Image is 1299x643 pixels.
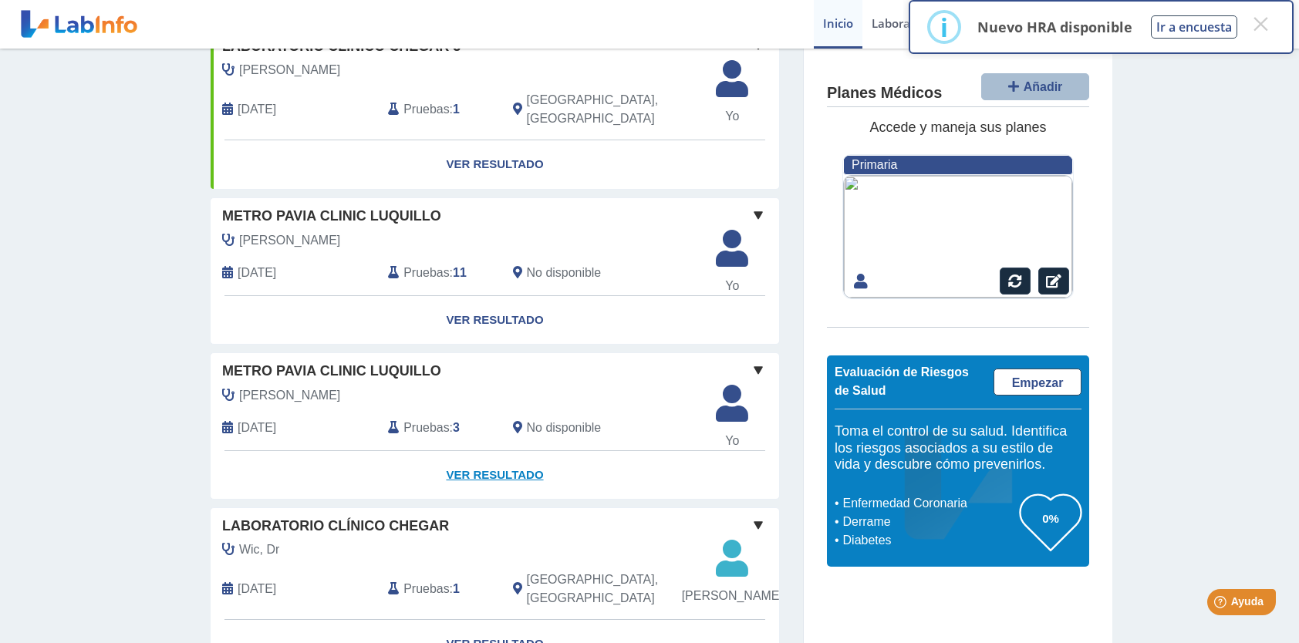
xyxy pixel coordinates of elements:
[1024,80,1063,93] span: Añadir
[453,103,460,116] b: 1
[1020,509,1081,528] h3: 0%
[211,451,779,500] a: Ver Resultado
[527,91,697,128] span: Rio Grande, PR
[838,494,1020,513] li: Enfermedad Coronaria
[376,263,501,284] div: :
[239,61,340,79] span: Llorens, Amaury
[239,231,340,250] span: Diaz, Omar
[527,571,697,608] span: Rio Grande, PR
[1162,583,1282,626] iframe: Help widget launcher
[852,158,897,171] span: Primaria
[403,580,449,598] span: Pruebas
[239,540,279,559] span: Wic, Dr
[403,264,449,282] span: Pruebas
[527,419,602,437] span: No disponible
[827,84,942,103] h4: Planes Médicos
[376,418,501,439] div: :
[376,91,501,128] div: :
[838,513,1020,531] li: Derrame
[453,266,467,279] b: 11
[238,264,276,282] span: 2025-09-24
[1247,10,1274,38] button: Close this dialog
[1151,15,1237,39] button: Ir a encuesta
[238,100,276,119] span: 2022-02-24
[981,73,1089,100] button: Añadir
[835,423,1081,473] h5: Toma el control de su salud. Identifica los riesgos asociados a su estilo de vida y descubre cómo...
[222,361,441,382] span: Metro Pavia Clinic Luquillo
[707,107,757,126] span: Yo
[707,277,757,295] span: Yo
[222,206,441,227] span: Metro Pavia Clinic Luquillo
[238,419,276,437] span: 2025-09-23
[239,386,340,405] span: Diaz, Omar
[940,13,948,41] div: i
[403,419,449,437] span: Pruebas
[453,582,460,595] b: 1
[682,587,783,605] span: [PERSON_NAME]
[707,432,757,450] span: Yo
[869,120,1046,135] span: Accede y maneja sus planes
[376,571,501,608] div: :
[1012,376,1064,389] span: Empezar
[527,264,602,282] span: No disponible
[835,365,969,397] span: Evaluación de Riesgos de Salud
[211,296,779,345] a: Ver Resultado
[403,100,449,119] span: Pruebas
[238,580,276,598] span: 2025-02-12
[994,369,1081,396] a: Empezar
[838,531,1020,550] li: Diabetes
[222,516,449,537] span: Laboratorio Clínico Chegar
[977,18,1132,36] p: Nuevo HRA disponible
[453,421,460,434] b: 3
[211,140,779,189] a: Ver Resultado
